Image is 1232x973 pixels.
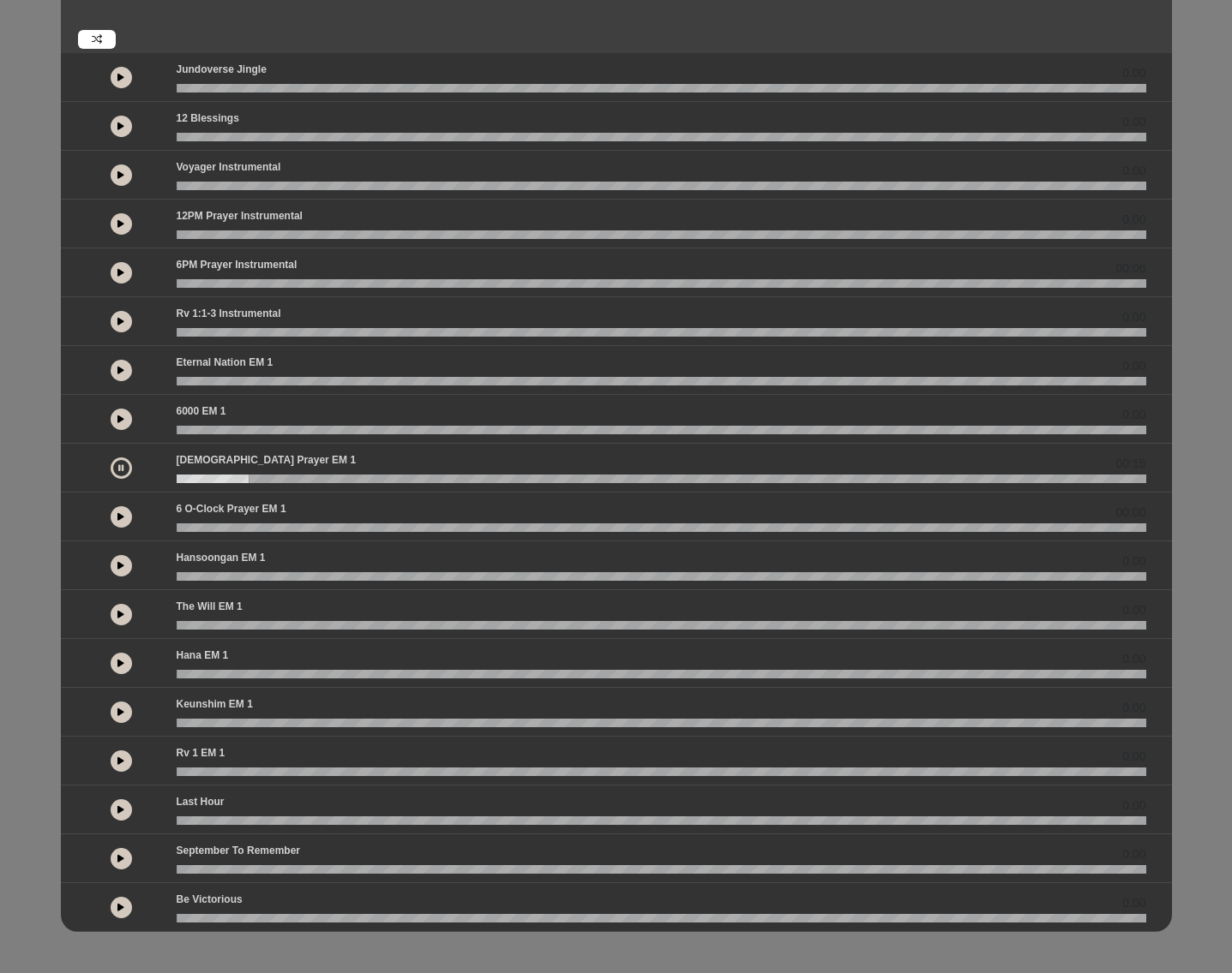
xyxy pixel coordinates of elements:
[1122,211,1145,229] span: 0.00
[177,599,243,614] p: The Will EM 1
[177,648,229,663] p: Hana EM 1
[1122,406,1145,424] span: 0.00
[177,62,267,77] p: Jundoverse Jingle
[177,355,273,370] p: Eternal Nation EM 1
[1122,797,1145,815] span: 0.00
[1122,748,1145,766] span: 0.00
[1122,650,1145,668] span: 0.00
[177,501,286,516] p: 6 o-clock prayer EM 1
[1115,455,1145,473] span: 00:15
[177,550,266,565] p: Hansoongan EM 1
[177,696,253,712] p: Keunshim EM 1
[1122,699,1145,717] span: 0.00
[177,794,225,809] p: Last Hour
[1122,552,1145,570] span: 0.00
[177,403,226,419] p: 6000 EM 1
[1122,601,1145,619] span: 0.00
[177,892,243,907] p: Be Victorious
[177,208,303,224] p: 12PM Prayer Instrumental
[177,306,281,321] p: Rv 1:1-3 Instrumental
[1122,894,1145,912] span: 0.00
[1122,64,1145,82] span: 0.00
[1122,357,1145,375] span: 0.00
[1122,308,1145,326] span: 0.00
[177,745,225,761] p: Rv 1 EM 1
[177,257,297,272] p: 6PM Prayer Instrumental
[177,110,239,126] p: 12 Blessings
[1115,260,1145,278] span: 00:06
[1122,162,1145,180] span: 0.00
[1115,504,1145,522] span: 00:00
[1122,845,1145,863] span: 0.00
[177,843,301,858] p: September to Remember
[1122,113,1145,131] span: 0.00
[177,159,281,175] p: Voyager Instrumental
[177,452,357,468] p: [DEMOGRAPHIC_DATA] prayer EM 1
